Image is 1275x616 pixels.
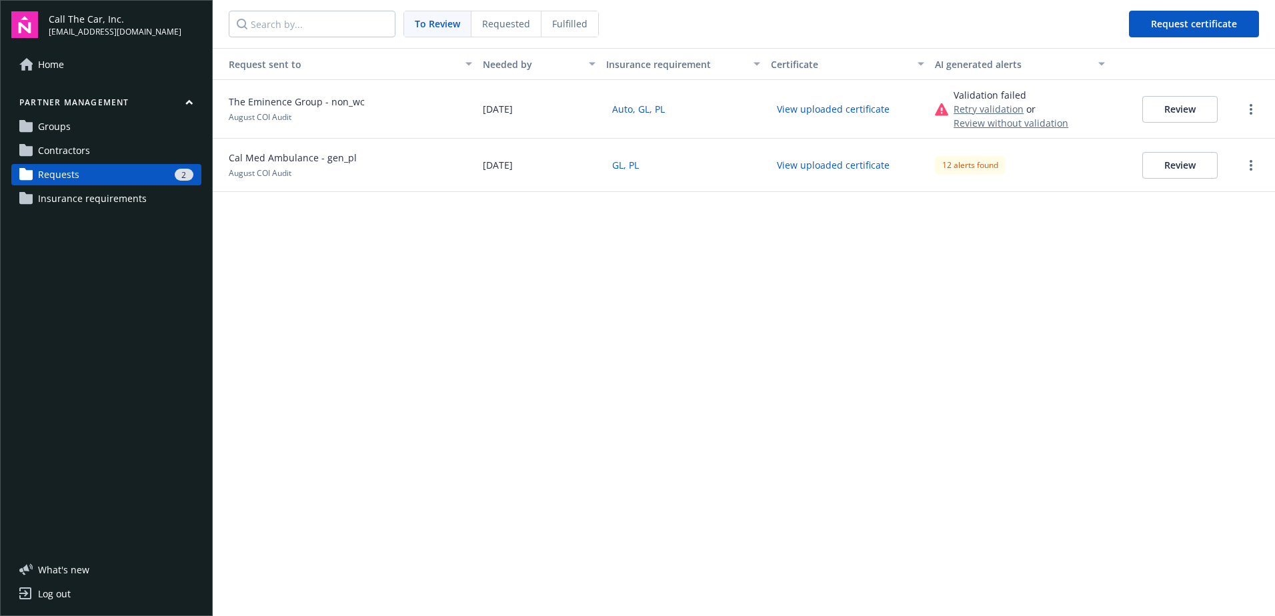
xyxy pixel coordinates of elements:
span: August COI Audit [229,167,291,179]
div: or [954,102,1068,130]
button: Retry validation [954,102,1024,116]
a: Insurance requirements [11,188,201,209]
a: Requests2 [11,164,201,185]
button: Review [1142,152,1218,179]
span: Cal Med Ambulance - gen_pl [229,151,357,165]
button: What's new [11,563,111,577]
div: Request sent to [218,57,457,71]
div: 2 [175,169,193,181]
a: more [1243,157,1259,173]
div: Validation failed [954,88,1068,102]
span: The Eminence Group - non_wc [229,95,365,109]
span: Call The Car, Inc. [49,12,181,26]
span: Requested [482,17,530,31]
button: Needed by [477,48,601,80]
span: [EMAIL_ADDRESS][DOMAIN_NAME] [49,26,181,38]
div: AI generated alerts [935,57,1090,71]
img: navigator-logo.svg [11,11,38,38]
button: Review [1142,96,1218,123]
div: 12 alerts found [935,156,1006,174]
span: What ' s new [38,563,89,577]
button: View uploaded certificate [771,99,896,119]
a: Contractors [11,140,201,161]
button: GL, PL [606,155,645,175]
span: Contractors [38,140,90,161]
span: Requests [38,164,79,185]
button: Certificate [766,48,930,80]
span: Home [38,54,64,75]
button: Auto, GL, PL [606,99,671,119]
a: Home [11,54,201,75]
div: Log out [38,583,71,605]
button: Call The Car, Inc.[EMAIL_ADDRESS][DOMAIN_NAME] [49,11,201,38]
span: August COI Audit [229,111,291,123]
span: [DATE] [483,158,513,172]
input: Search by... [229,11,395,37]
button: Insurance requirement [601,48,766,80]
a: more [1243,101,1259,117]
div: Certificate [771,57,910,71]
span: Insurance requirements [38,188,147,209]
span: Fulfilled [552,17,587,31]
span: [DATE] [483,102,513,116]
button: Request certificate [1129,11,1259,37]
span: Groups [38,116,71,137]
span: Request certificate [1151,17,1237,30]
button: Partner management [11,97,201,113]
span: To Review [415,17,460,31]
div: Needed by [483,57,581,71]
button: AI generated alerts [930,48,1110,80]
button: View uploaded certificate [771,155,896,175]
div: Insurance requirement [606,57,746,71]
a: Groups [11,116,201,137]
button: Review without validation [954,116,1068,130]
